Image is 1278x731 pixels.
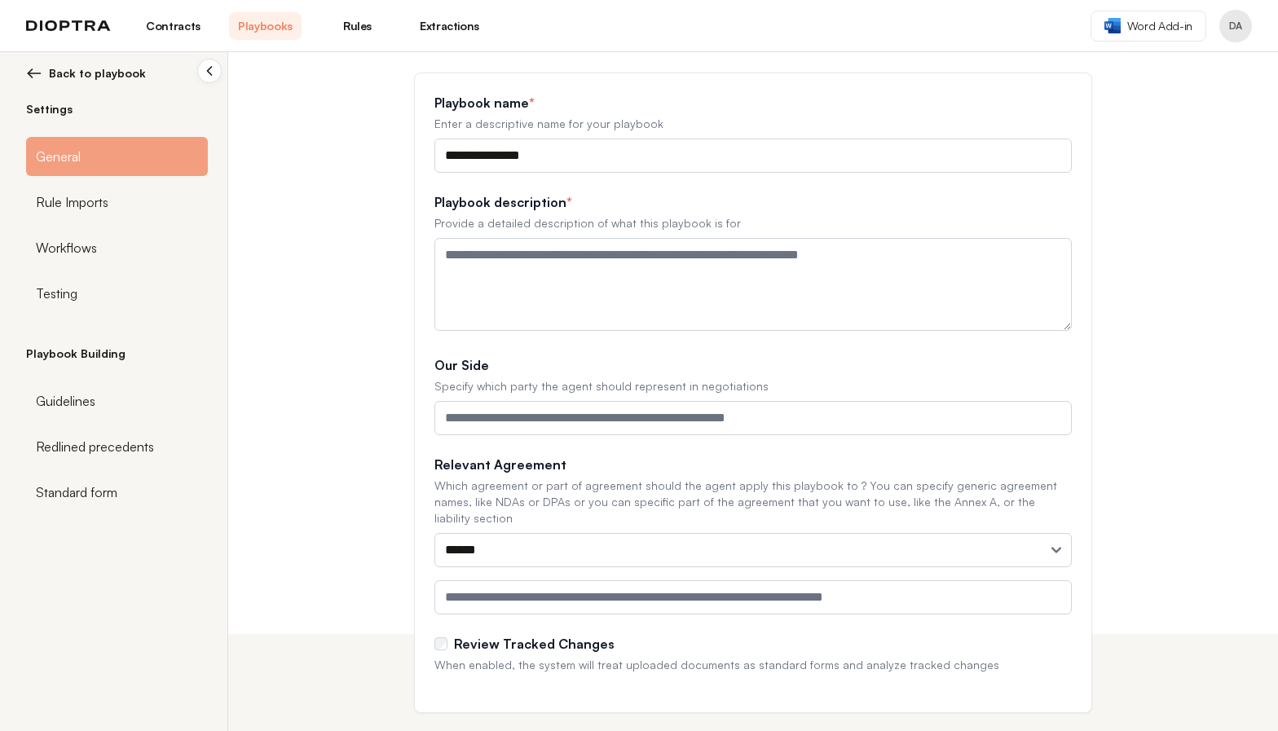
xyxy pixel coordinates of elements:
button: Collapse sidebar [197,59,222,83]
h2: Playbook Building [26,346,208,362]
span: Word Add-in [1127,18,1192,34]
h2: Settings [26,101,208,117]
label: Relevant Agreement [434,455,1072,474]
label: Playbook description [434,192,1072,212]
a: Rules [321,12,394,40]
button: Back to playbook [26,65,208,81]
span: General [36,147,81,166]
img: left arrow [26,65,42,81]
p: Specify which party the agent should represent in negotiations [434,378,1072,394]
label: Review Tracked Changes [454,634,615,654]
p: Which agreement or part of agreement should the agent apply this playbook to ? You can specify ge... [434,478,1072,526]
img: word [1104,18,1121,33]
label: Playbook name [434,93,1072,112]
button: Profile menu [1219,10,1252,42]
span: Workflows [36,238,97,258]
a: Contracts [137,12,209,40]
label: Our Side [434,355,1072,375]
span: Rule Imports [36,192,108,212]
span: Testing [36,284,77,303]
span: Redlined precedents [36,437,154,456]
a: Playbooks [229,12,302,40]
span: Standard form [36,482,117,502]
img: logo [26,20,111,32]
a: Word Add-in [1091,11,1206,42]
p: Provide a detailed description of what this playbook is for [434,215,1072,231]
p: When enabled, the system will treat uploaded documents as standard forms and analyze tracked changes [434,657,1072,673]
p: Enter a descriptive name for your playbook [434,116,1072,132]
a: Extractions [413,12,486,40]
span: Guidelines [36,391,95,411]
span: Back to playbook [49,65,146,81]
